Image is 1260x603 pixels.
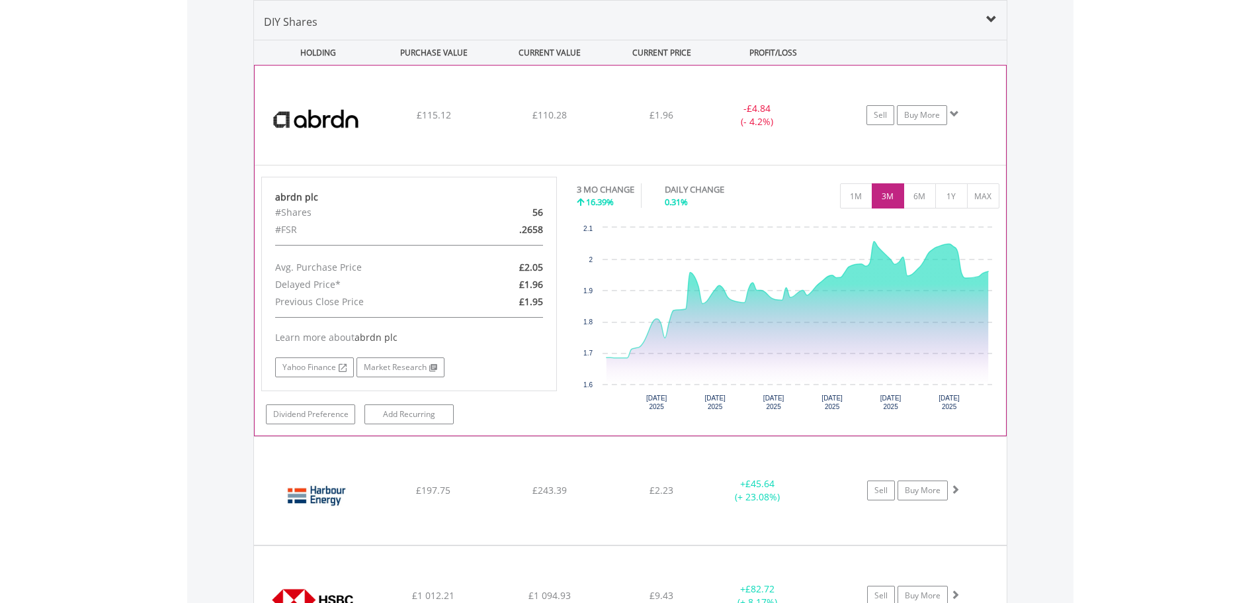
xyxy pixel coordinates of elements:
[650,589,673,602] span: £9.43
[707,102,806,128] div: - (- 4.2%)
[708,477,808,504] div: + (+ 23.08%)
[457,221,553,238] div: .2658
[275,357,354,377] a: Yahoo Finance
[880,394,902,410] text: [DATE] 2025
[417,109,451,121] span: £115.12
[763,394,784,410] text: [DATE] 2025
[903,183,936,209] button: 6M
[747,102,771,115] span: £4.84
[519,295,543,308] span: £1.95
[967,183,999,209] button: MAX
[898,481,948,500] a: Buy More
[275,191,544,204] div: abrdn plc
[583,318,593,326] text: 1.8
[577,221,999,420] div: Chart. Highcharts interactive chart.
[586,196,614,208] span: 16.39%
[704,394,726,410] text: [DATE] 2025
[457,204,553,221] div: 56
[583,225,593,232] text: 2.1
[528,589,571,602] span: £1 094.93
[840,183,872,209] button: 1M
[265,259,457,276] div: Avg. Purchase Price
[265,221,457,238] div: #FSR
[609,40,714,65] div: CURRENT PRICE
[583,349,593,357] text: 1.7
[265,204,457,221] div: #Shares
[255,40,375,65] div: HOLDING
[261,453,374,541] img: EQU.GBP.HBR.png
[357,357,444,377] a: Market Research
[577,221,999,420] svg: Interactive chart
[650,109,673,121] span: £1.96
[867,481,895,500] a: Sell
[265,293,457,310] div: Previous Close Price
[416,484,450,496] span: £197.75
[532,109,567,121] span: £110.28
[589,256,593,263] text: 2
[939,394,960,410] text: [DATE] 2025
[646,394,667,410] text: [DATE] 2025
[665,196,688,208] span: 0.31%
[745,582,775,595] span: £82.72
[519,261,543,273] span: £2.05
[266,404,355,424] a: Dividend Preference
[378,40,491,65] div: PURCHASE VALUE
[935,183,968,209] button: 1Y
[412,589,454,602] span: £1 012.21
[577,183,634,196] div: 3 MO CHANGE
[519,278,543,291] span: £1.96
[493,40,607,65] div: CURRENT VALUE
[275,331,544,344] div: Learn more about
[745,477,775,490] span: £45.64
[821,394,843,410] text: [DATE] 2025
[650,484,673,496] span: £2.23
[265,276,457,293] div: Delayed Price*
[872,183,904,209] button: 3M
[261,82,375,162] img: EQU.GBP.ABDN.png
[355,331,398,344] span: abrdn plc
[583,381,593,389] text: 1.6
[532,484,567,496] span: £243.39
[866,105,894,125] a: Sell
[665,183,771,196] div: DAILY CHANGE
[364,404,454,424] a: Add Recurring
[583,287,593,295] text: 1.9
[897,105,947,125] a: Buy More
[717,40,830,65] div: PROFIT/LOSS
[264,15,317,29] span: DIY Shares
